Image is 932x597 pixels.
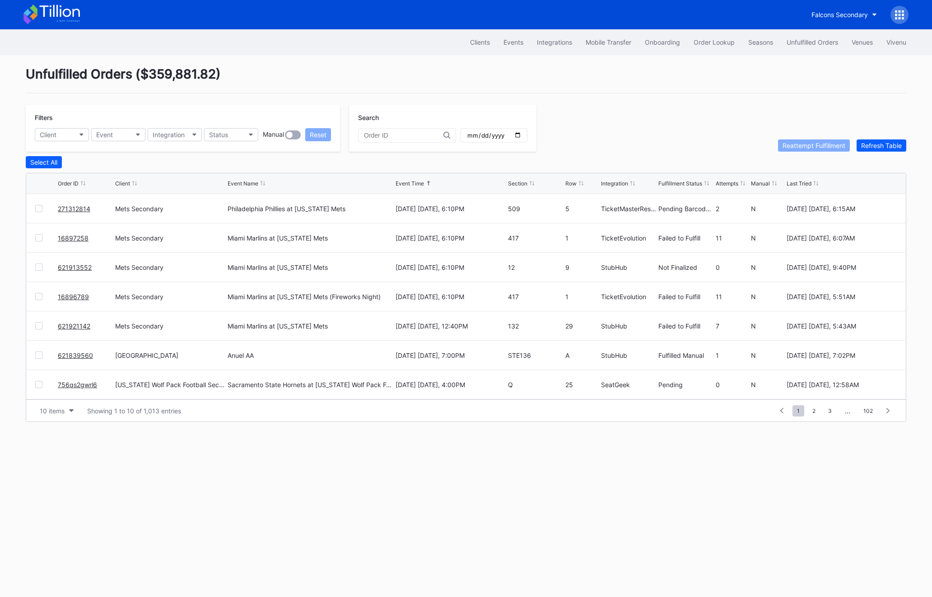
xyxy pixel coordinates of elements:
div: Reattempt Fulfillment [783,142,845,149]
div: StubHub [601,322,656,330]
div: N [751,352,784,359]
div: Manual [263,130,284,139]
div: 5 [565,205,598,213]
div: 12 [508,264,563,271]
div: Not Finalized [658,264,713,271]
div: 1 [716,352,749,359]
button: Vivenu [880,34,913,51]
a: Mobile Transfer [579,34,638,51]
div: [DATE] [DATE], 6:10PM [396,264,506,271]
a: Integrations [530,34,579,51]
div: [DATE] [DATE], 7:00PM [396,352,506,359]
div: Order Lookup [694,38,735,46]
div: N [751,322,784,330]
div: Reset [310,131,326,139]
div: Order ID [58,180,79,187]
div: 1 [565,234,598,242]
div: Fulfillment Status [658,180,702,187]
div: [DATE] [DATE], 12:58AM [787,381,897,389]
div: 509 [508,205,563,213]
div: Pending Barcode Validation [658,205,713,213]
div: [DATE] [DATE], 7:02PM [787,352,897,359]
div: TicketEvolution [601,234,656,242]
a: 16896789 [58,293,89,301]
button: Venues [845,34,880,51]
div: 1 [565,293,598,301]
button: Onboarding [638,34,687,51]
div: Integration [153,131,185,139]
div: Fulfilled Manual [658,352,713,359]
div: Mets Secondary [115,293,225,301]
div: Mets Secondary [115,264,225,271]
div: [DATE] [DATE], 4:00PM [396,381,506,389]
div: Mobile Transfer [586,38,631,46]
span: 3 [824,405,836,417]
div: Row [565,180,577,187]
div: Manual [751,180,770,187]
div: Integration [601,180,628,187]
span: 102 [859,405,877,417]
a: Seasons [741,34,780,51]
button: Order Lookup [687,34,741,51]
div: ... [838,407,857,415]
div: 10 items [40,407,65,415]
button: 10 items [35,405,78,417]
div: N [751,205,784,213]
button: Falcons Secondary [805,6,884,23]
div: Client [115,180,130,187]
div: Select All [30,158,57,166]
div: StubHub [601,352,656,359]
div: Falcons Secondary [811,11,868,19]
div: [DATE] [DATE], 5:43AM [787,322,897,330]
div: Sacramento State Hornets at [US_STATE] Wolf Pack Football [228,381,393,389]
div: [DATE] [DATE], 9:40PM [787,264,897,271]
div: 11 [716,293,749,301]
div: Clients [470,38,490,46]
div: SeatGeek [601,381,656,389]
div: [DATE] [DATE], 6:10PM [396,293,506,301]
div: Mets Secondary [115,205,225,213]
a: 621913552 [58,264,92,271]
div: 25 [565,381,598,389]
div: 0 [716,264,749,271]
div: 0 [716,381,749,389]
a: Clients [463,34,497,51]
div: Seasons [748,38,773,46]
div: Onboarding [645,38,680,46]
div: Showing 1 to 10 of 1,013 entries [87,407,181,415]
div: [DATE] [DATE], 6:10PM [396,234,506,242]
button: Event [91,128,145,141]
div: [DATE] [DATE], 5:51AM [787,293,897,301]
div: Philadelphia Phillies at [US_STATE] Mets [228,205,345,213]
div: Miami Marlins at [US_STATE] Mets [228,264,328,271]
button: Integration [148,128,202,141]
div: Unfulfilled Orders ( $359,881.82 ) [26,66,906,93]
div: Refresh Table [861,142,902,149]
div: Client [40,131,56,139]
div: Failed to Fulfill [658,234,713,242]
div: 7 [716,322,749,330]
div: 29 [565,322,598,330]
button: Select All [26,156,62,168]
div: Mets Secondary [115,234,225,242]
div: Integrations [537,38,572,46]
div: Status [209,131,228,139]
button: Reattempt Fulfillment [778,139,850,152]
button: Unfulfilled Orders [780,34,845,51]
div: Attempts [716,180,738,187]
div: Vivenu [886,38,906,46]
div: N [751,234,784,242]
div: Unfulfilled Orders [787,38,838,46]
div: [US_STATE] Wolf Pack Football Secondary [115,381,225,389]
div: [DATE] [DATE], 6:07AM [787,234,897,242]
a: 16897258 [58,234,89,242]
button: Events [497,34,530,51]
a: 756qs2gwrl6 [58,381,97,389]
div: Anuel AA [228,352,254,359]
button: Reset [305,128,331,141]
div: STE136 [508,352,563,359]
